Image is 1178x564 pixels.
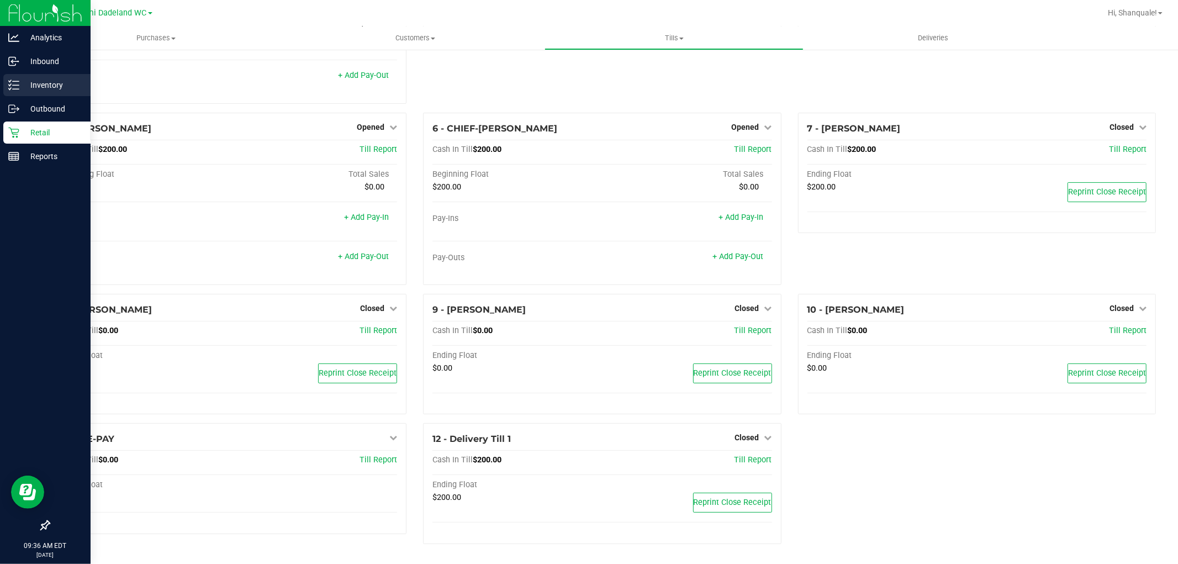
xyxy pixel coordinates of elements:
[8,32,19,43] inline-svg: Analytics
[432,363,452,373] span: $0.00
[5,551,86,559] p: [DATE]
[848,326,868,335] span: $0.00
[473,326,493,335] span: $0.00
[8,80,19,91] inline-svg: Inventory
[432,455,473,465] span: Cash In Till
[365,182,384,192] span: $0.00
[719,213,764,222] a: + Add Pay-In
[19,126,86,139] p: Retail
[1109,326,1147,335] a: Till Report
[739,182,759,192] span: $0.00
[27,33,286,43] span: Purchases
[735,455,772,465] a: Till Report
[903,33,963,43] span: Deliveries
[19,78,86,92] p: Inventory
[432,182,461,192] span: $200.00
[735,326,772,335] a: Till Report
[432,304,526,315] span: 9 - [PERSON_NAME]
[713,252,764,261] a: + Add Pay-Out
[432,351,602,361] div: Ending Float
[545,33,803,43] span: Tills
[804,27,1063,50] a: Deliveries
[602,170,772,180] div: Total Sales
[8,103,19,114] inline-svg: Outbound
[432,493,461,502] span: $200.00
[1109,145,1147,154] span: Till Report
[286,33,544,43] span: Customers
[1110,304,1134,313] span: Closed
[357,123,384,131] span: Opened
[545,27,804,50] a: Tills
[58,304,152,315] span: 8 - [PERSON_NAME]
[807,363,827,373] span: $0.00
[735,145,772,154] a: Till Report
[98,326,118,335] span: $0.00
[807,326,848,335] span: Cash In Till
[73,8,147,18] span: Miami Dadeland WC
[8,56,19,67] inline-svg: Inbound
[432,145,473,154] span: Cash In Till
[318,363,397,383] button: Reprint Close Receipt
[1110,123,1134,131] span: Closed
[1068,182,1147,202] button: Reprint Close Receipt
[58,480,228,490] div: Ending Float
[338,252,389,261] a: + Add Pay-Out
[807,182,836,192] span: $200.00
[58,351,228,361] div: Ending Float
[807,304,905,315] span: 10 - [PERSON_NAME]
[360,304,384,313] span: Closed
[694,498,772,507] span: Reprint Close Receipt
[19,55,86,68] p: Inbound
[8,127,19,138] inline-svg: Retail
[58,214,228,224] div: Pay-Ins
[1068,363,1147,383] button: Reprint Close Receipt
[807,351,977,361] div: Ending Float
[432,480,602,490] div: Ending Float
[735,433,759,442] span: Closed
[319,368,397,378] span: Reprint Close Receipt
[11,476,44,509] iframe: Resource center
[807,170,977,180] div: Ending Float
[286,27,545,50] a: Customers
[473,455,501,465] span: $200.00
[27,27,286,50] a: Purchases
[360,326,397,335] a: Till Report
[360,455,397,465] span: Till Report
[432,253,602,263] div: Pay-Outs
[693,493,772,513] button: Reprint Close Receipt
[58,253,228,263] div: Pay-Outs
[338,71,389,80] a: + Add Pay-Out
[432,123,557,134] span: 6 - CHIEF-[PERSON_NAME]
[58,123,151,134] span: 5 - [PERSON_NAME]
[432,326,473,335] span: Cash In Till
[1068,187,1146,197] span: Reprint Close Receipt
[1068,368,1146,378] span: Reprint Close Receipt
[473,145,501,154] span: $200.00
[807,123,901,134] span: 7 - [PERSON_NAME]
[19,31,86,44] p: Analytics
[432,170,602,180] div: Beginning Float
[360,145,397,154] a: Till Report
[228,170,397,180] div: Total Sales
[432,434,511,444] span: 12 - Delivery Till 1
[58,170,228,180] div: Beginning Float
[8,151,19,162] inline-svg: Reports
[19,102,86,115] p: Outbound
[1108,8,1157,17] span: Hi, Shanquale!
[19,150,86,163] p: Reports
[98,455,118,465] span: $0.00
[432,214,602,224] div: Pay-Ins
[732,123,759,131] span: Opened
[807,145,848,154] span: Cash In Till
[344,213,389,222] a: + Add Pay-In
[735,304,759,313] span: Closed
[5,541,86,551] p: 09:36 AM EDT
[694,368,772,378] span: Reprint Close Receipt
[98,145,127,154] span: $200.00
